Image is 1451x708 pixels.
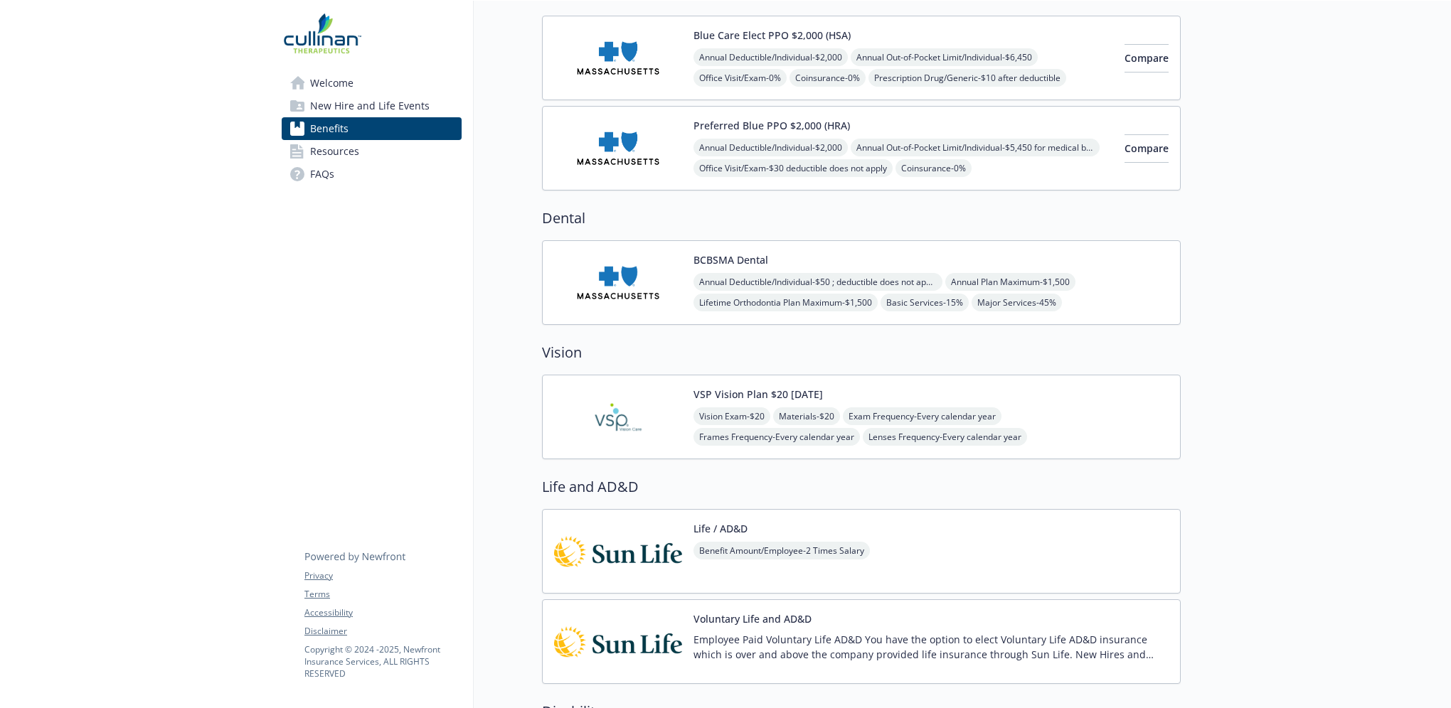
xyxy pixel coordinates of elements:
a: FAQs [282,163,462,186]
a: Welcome [282,72,462,95]
img: Blue Cross and Blue Shield of Massachusetts, Inc. carrier logo [554,252,682,313]
h2: Life and AD&D [542,476,1181,498]
span: Resources [310,140,359,163]
a: Terms [304,588,461,601]
span: Basic Services - 15% [881,294,969,311]
p: Copyright © 2024 - 2025 , Newfront Insurance Services, ALL RIGHTS RESERVED [304,643,461,680]
span: Compare [1125,141,1169,155]
span: Welcome [310,72,354,95]
span: Annual Out-of-Pocket Limit/Individual - $5,450 for medical benefits; for prescription drug: $1,000 [851,139,1100,156]
span: Annual Deductible/Individual - $2,000 [693,48,848,66]
span: Exam Frequency - Every calendar year [843,407,1001,425]
span: Annual Out-of-Pocket Limit/Individual - $6,450 [851,48,1038,66]
span: FAQs [310,163,334,186]
a: Accessibility [304,606,461,619]
img: Blue Cross and Blue Shield of Massachusetts, Inc. carrier logo [554,118,682,178]
span: Frames Frequency - Every calendar year [693,428,860,446]
p: Employee Paid Voluntary Life AD&D You have the option to elect Voluntary Life AD&D insurance whic... [693,632,1169,662]
span: Prescription Drug/Generic - $10 after deductible [868,69,1066,87]
img: Blue Cross and Blue Shield of Massachusetts, Inc. carrier logo [554,28,682,88]
img: Sun Life Financial carrier logo [554,521,682,581]
span: Vision Exam - $20 [693,407,770,425]
span: Coinsurance - 0% [790,69,866,87]
a: Benefits [282,117,462,140]
span: Materials - $20 [773,407,840,425]
a: Privacy [304,569,461,582]
span: Annual Plan Maximum - $1,500 [945,273,1075,291]
span: Lenses Frequency - Every calendar year [863,428,1027,446]
img: Sun Life Financial carrier logo [554,611,682,672]
span: Lifetime Orthodontia Plan Maximum - $1,500 [693,294,878,311]
span: New Hire and Life Events [310,95,430,117]
button: Compare [1125,134,1169,163]
span: Annual Deductible/Individual - $2,000 [693,139,848,156]
button: Blue Care Elect PPO $2,000 (HSA) [693,28,851,43]
span: Compare [1125,51,1169,65]
span: Annual Deductible/Individual - $50 ; deductible does not apply for members under age [DEMOGRAPHIC... [693,273,942,291]
a: Disclaimer [304,625,461,638]
button: Compare [1125,44,1169,73]
a: New Hire and Life Events [282,95,462,117]
span: Major Services - 45% [972,294,1062,311]
h2: Dental [542,208,1181,229]
span: Benefit Amount/Employee - 2 Times Salary [693,542,870,559]
span: Coinsurance - 0% [895,159,972,177]
button: Life / AD&D [693,521,748,536]
span: Benefits [310,117,349,140]
a: Resources [282,140,462,163]
img: Vision Service Plan carrier logo [554,387,682,447]
button: Preferred Blue PPO $2,000 (HRA) [693,118,850,133]
span: Office Visit/Exam - $30 deductible does not apply [693,159,893,177]
button: BCBSMA Dental [693,252,768,267]
h2: Vision [542,342,1181,363]
button: VSP Vision Plan $20 [DATE] [693,387,823,402]
span: Office Visit/Exam - 0% [693,69,787,87]
button: Voluntary Life and AD&D [693,611,812,626]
